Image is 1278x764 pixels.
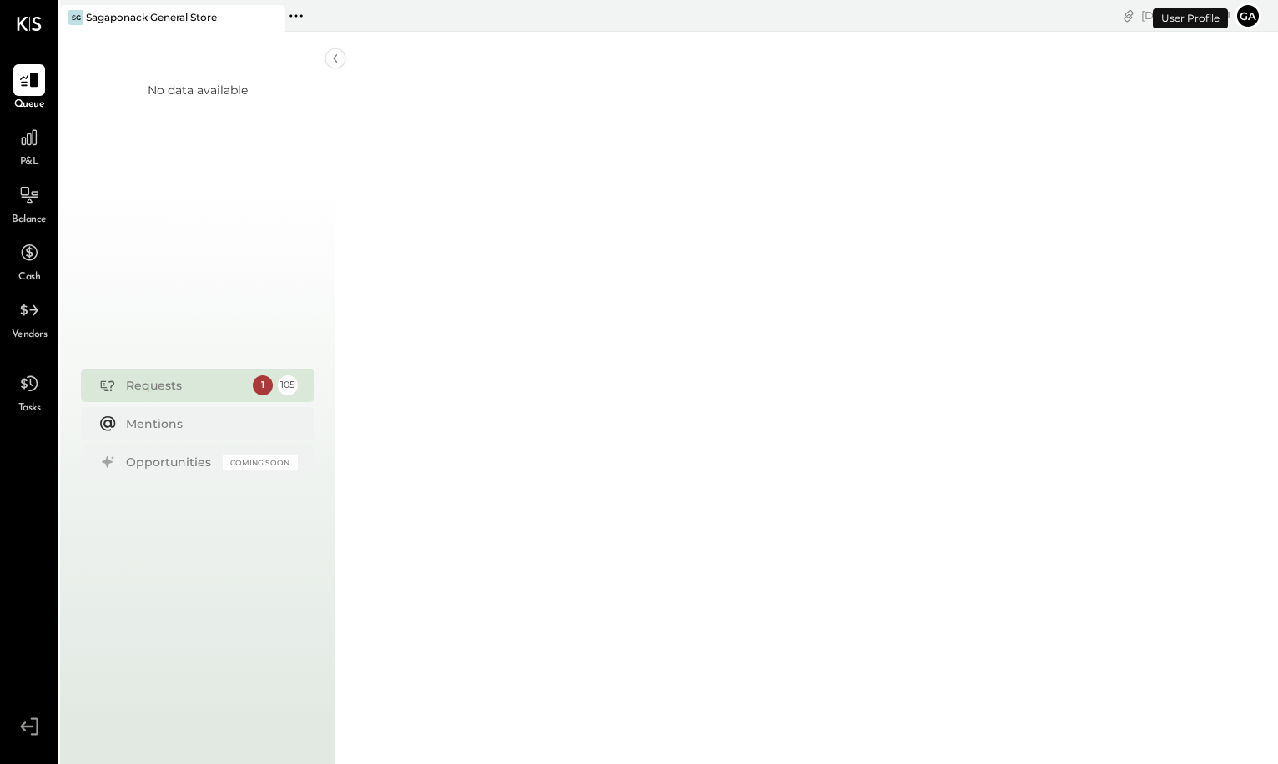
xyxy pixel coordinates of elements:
[1,368,58,416] a: Tasks
[1141,8,1230,23] div: [DATE]
[1,294,58,343] a: Vendors
[1,122,58,170] a: P&L
[1153,8,1228,28] div: User Profile
[1,179,58,228] a: Balance
[253,375,273,395] div: 1
[278,375,298,395] div: 105
[126,454,214,470] div: Opportunities
[1,64,58,113] a: Queue
[20,155,39,170] span: P&L
[86,10,217,24] div: Sagaponack General Store
[1120,7,1137,24] div: copy link
[1235,3,1261,29] button: ga
[14,98,45,113] span: Queue
[68,10,83,25] div: SG
[126,377,244,394] div: Requests
[18,401,41,416] span: Tasks
[223,455,298,470] div: Coming Soon
[12,328,48,343] span: Vendors
[12,213,47,228] span: Balance
[1,237,58,285] a: Cash
[148,82,248,98] div: No data available
[18,270,40,285] span: Cash
[126,415,289,432] div: Mentions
